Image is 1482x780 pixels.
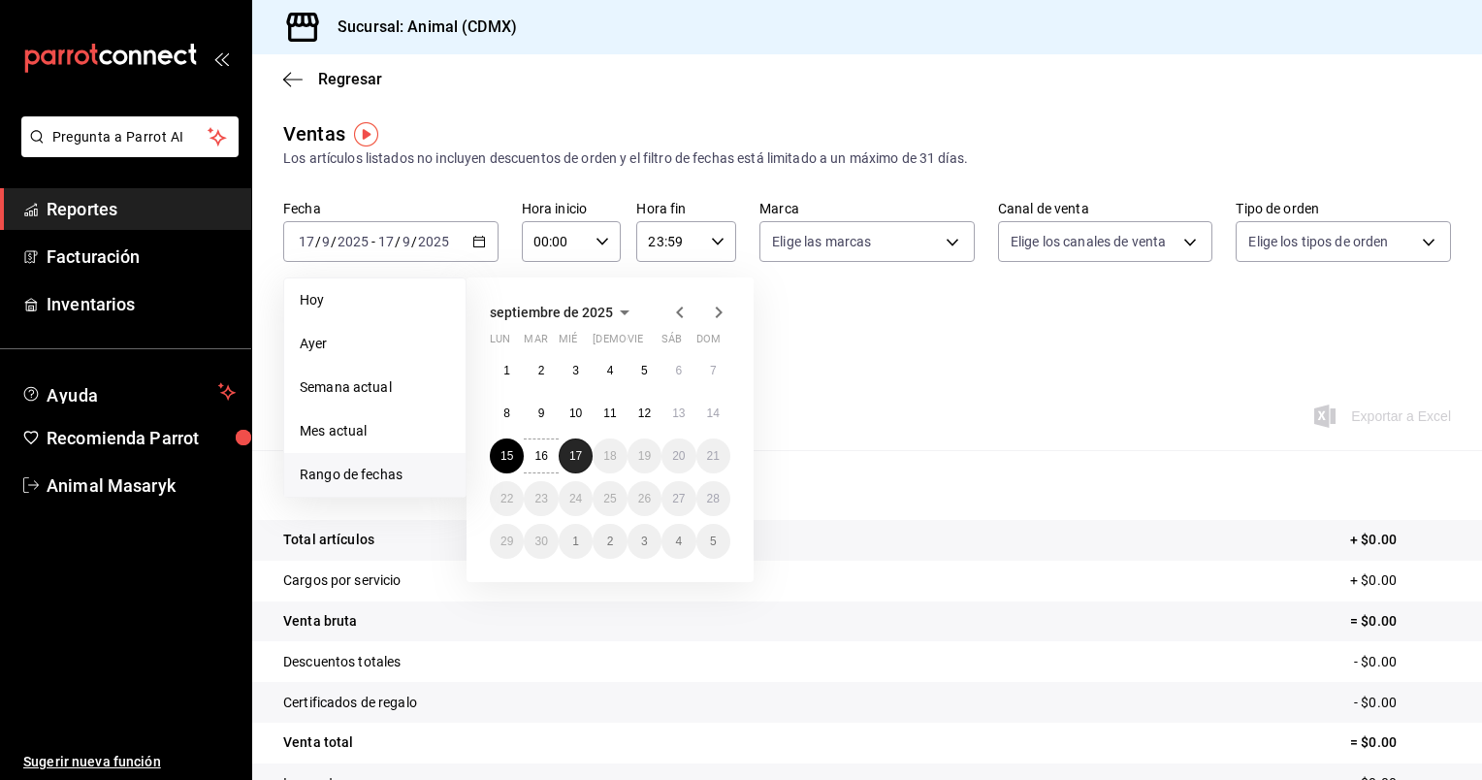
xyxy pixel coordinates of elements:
[1350,570,1451,591] p: + $0.00
[21,116,239,157] button: Pregunta a Parrot AI
[628,353,661,388] button: 5 de septiembre de 2025
[411,234,417,249] span: /
[707,406,720,420] abbr: 14 de septiembre de 2025
[283,148,1451,169] div: Los artículos listados no incluyen descuentos de orden y el filtro de fechas está limitado a un m...
[283,530,374,550] p: Total artículos
[371,234,375,249] span: -
[315,234,321,249] span: /
[417,234,450,249] input: ----
[569,492,582,505] abbr: 24 de septiembre de 2025
[500,535,513,548] abbr: 29 de septiembre de 2025
[710,535,717,548] abbr: 5 de octubre de 2025
[628,481,661,516] button: 26 de septiembre de 2025
[47,472,236,499] span: Animal Masaryk
[490,481,524,516] button: 22 de septiembre de 2025
[52,127,209,147] span: Pregunta a Parrot AI
[607,535,614,548] abbr: 2 de octubre de 2025
[759,202,975,215] label: Marca
[628,524,661,559] button: 3 de octubre de 2025
[593,439,627,473] button: 18 de septiembre de 2025
[661,481,695,516] button: 27 de septiembre de 2025
[322,16,517,39] h3: Sucursal: Animal (CDMX)
[661,524,695,559] button: 4 de octubre de 2025
[522,202,622,215] label: Hora inicio
[559,481,593,516] button: 24 de septiembre de 2025
[772,232,871,251] span: Elige las marcas
[402,234,411,249] input: --
[628,396,661,431] button: 12 de septiembre de 2025
[661,439,695,473] button: 20 de septiembre de 2025
[490,305,613,320] span: septiembre de 2025
[283,119,345,148] div: Ventas
[395,234,401,249] span: /
[490,301,636,324] button: septiembre de 2025
[283,70,382,88] button: Regresar
[707,449,720,463] abbr: 21 de septiembre de 2025
[318,70,382,88] span: Regresar
[559,333,577,353] abbr: miércoles
[672,449,685,463] abbr: 20 de septiembre de 2025
[331,234,337,249] span: /
[524,353,558,388] button: 2 de septiembre de 2025
[559,353,593,388] button: 3 de septiembre de 2025
[283,202,499,215] label: Fecha
[321,234,331,249] input: --
[672,406,685,420] abbr: 13 de septiembre de 2025
[534,535,547,548] abbr: 30 de septiembre de 2025
[661,353,695,388] button: 6 de septiembre de 2025
[283,652,401,672] p: Descuentos totales
[696,524,730,559] button: 5 de octubre de 2025
[569,406,582,420] abbr: 10 de septiembre de 2025
[23,752,236,772] span: Sugerir nueva función
[628,439,661,473] button: 19 de septiembre de 2025
[607,364,614,377] abbr: 4 de septiembre de 2025
[534,449,547,463] abbr: 16 de septiembre de 2025
[300,334,450,354] span: Ayer
[47,291,236,317] span: Inventarios
[354,122,378,146] button: Tooltip marker
[300,421,450,441] span: Mes actual
[1350,732,1451,753] p: = $0.00
[559,439,593,473] button: 17 de septiembre de 2025
[675,364,682,377] abbr: 6 de septiembre de 2025
[500,492,513,505] abbr: 22 de septiembre de 2025
[283,473,1451,497] p: Resumen
[603,406,616,420] abbr: 11 de septiembre de 2025
[672,492,685,505] abbr: 27 de septiembre de 2025
[524,396,558,431] button: 9 de septiembre de 2025
[1354,652,1451,672] p: - $0.00
[1350,530,1451,550] p: + $0.00
[524,439,558,473] button: 16 de septiembre de 2025
[593,524,627,559] button: 2 de octubre de 2025
[628,333,643,353] abbr: viernes
[300,465,450,485] span: Rango de fechas
[337,234,370,249] input: ----
[696,353,730,388] button: 7 de septiembre de 2025
[14,141,239,161] a: Pregunta a Parrot AI
[538,406,545,420] abbr: 9 de septiembre de 2025
[641,535,648,548] abbr: 3 de octubre de 2025
[500,449,513,463] abbr: 15 de septiembre de 2025
[603,492,616,505] abbr: 25 de septiembre de 2025
[636,202,736,215] label: Hora fin
[47,380,210,404] span: Ayuda
[524,481,558,516] button: 23 de septiembre de 2025
[675,535,682,548] abbr: 4 de octubre de 2025
[298,234,315,249] input: --
[593,481,627,516] button: 25 de septiembre de 2025
[538,364,545,377] abbr: 2 de septiembre de 2025
[696,396,730,431] button: 14 de septiembre de 2025
[559,524,593,559] button: 1 de octubre de 2025
[524,524,558,559] button: 30 de septiembre de 2025
[572,535,579,548] abbr: 1 de octubre de 2025
[213,50,229,66] button: open_drawer_menu
[641,364,648,377] abbr: 5 de septiembre de 2025
[524,333,547,353] abbr: martes
[283,570,402,591] p: Cargos por servicio
[300,290,450,310] span: Hoy
[47,196,236,222] span: Reportes
[638,406,651,420] abbr: 12 de septiembre de 2025
[661,396,695,431] button: 13 de septiembre de 2025
[503,406,510,420] abbr: 8 de septiembre de 2025
[998,202,1213,215] label: Canal de venta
